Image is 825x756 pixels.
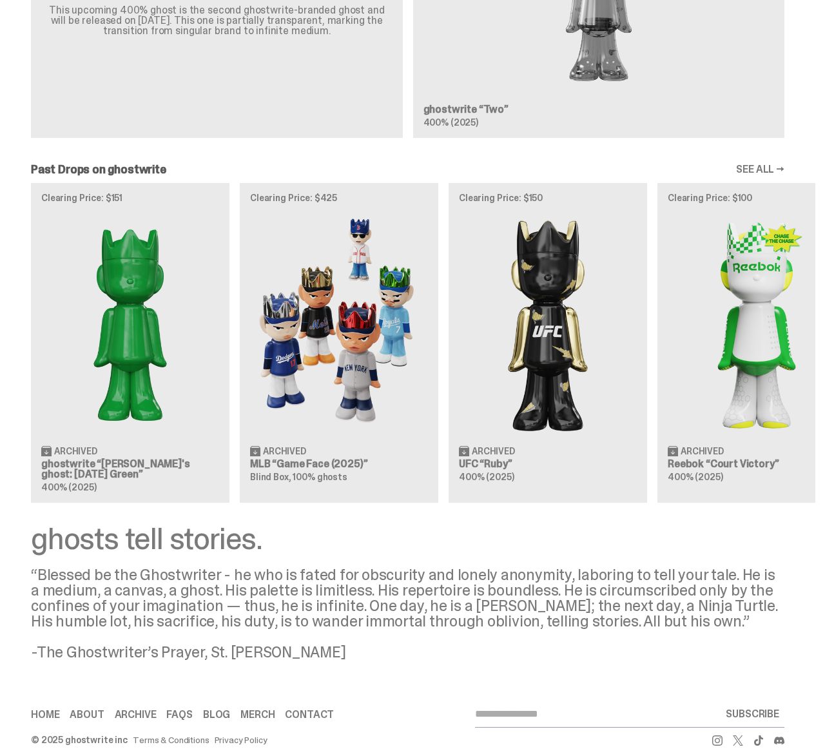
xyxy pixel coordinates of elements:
[41,193,219,202] p: Clearing Price: $151
[54,447,97,456] span: Archived
[721,701,784,727] button: SUBSCRIBE
[250,459,428,469] h3: MLB “Game Face (2025)”
[31,183,229,503] a: Clearing Price: $151 Schrödinger's ghost: Sunday Green Archived
[459,193,637,202] p: Clearing Price: $150
[250,193,428,202] p: Clearing Price: $425
[41,459,219,480] h3: ghostwrite “[PERSON_NAME]'s ghost: [DATE] Green”
[240,710,275,720] a: Merch
[263,447,306,456] span: Archived
[215,735,267,744] a: Privacy Policy
[293,471,347,483] span: 100% ghosts
[203,710,230,720] a: Blog
[31,164,166,175] h2: Past Drops on ghostwrite
[166,710,192,720] a: FAQs
[459,213,637,435] img: Ruby
[423,117,478,128] span: 400% (2025)
[459,459,637,469] h3: UFC “Ruby”
[31,567,784,660] div: “Blessed be the Ghostwriter - he who is fated for obscurity and lonely anonymity, laboring to tel...
[250,213,428,435] img: Game Face (2025)
[31,710,59,720] a: Home
[46,5,387,36] p: This upcoming 400% ghost is the second ghostwrite-branded ghost and will be released on [DATE]. T...
[736,164,784,175] a: SEE ALL →
[115,710,157,720] a: Archive
[681,447,724,456] span: Archived
[133,735,209,744] a: Terms & Conditions
[70,710,104,720] a: About
[31,523,784,554] div: ghosts tell stories.
[423,104,775,115] h3: ghostwrite “Two”
[472,447,515,456] span: Archived
[240,183,438,503] a: Clearing Price: $425 Game Face (2025) Archived
[250,471,291,483] span: Blind Box,
[449,183,647,503] a: Clearing Price: $150 Ruby Archived
[459,471,514,483] span: 400% (2025)
[41,213,219,435] img: Schrödinger's ghost: Sunday Green
[668,471,723,483] span: 400% (2025)
[285,710,334,720] a: Contact
[31,735,128,744] div: © 2025 ghostwrite inc
[41,481,96,493] span: 400% (2025)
